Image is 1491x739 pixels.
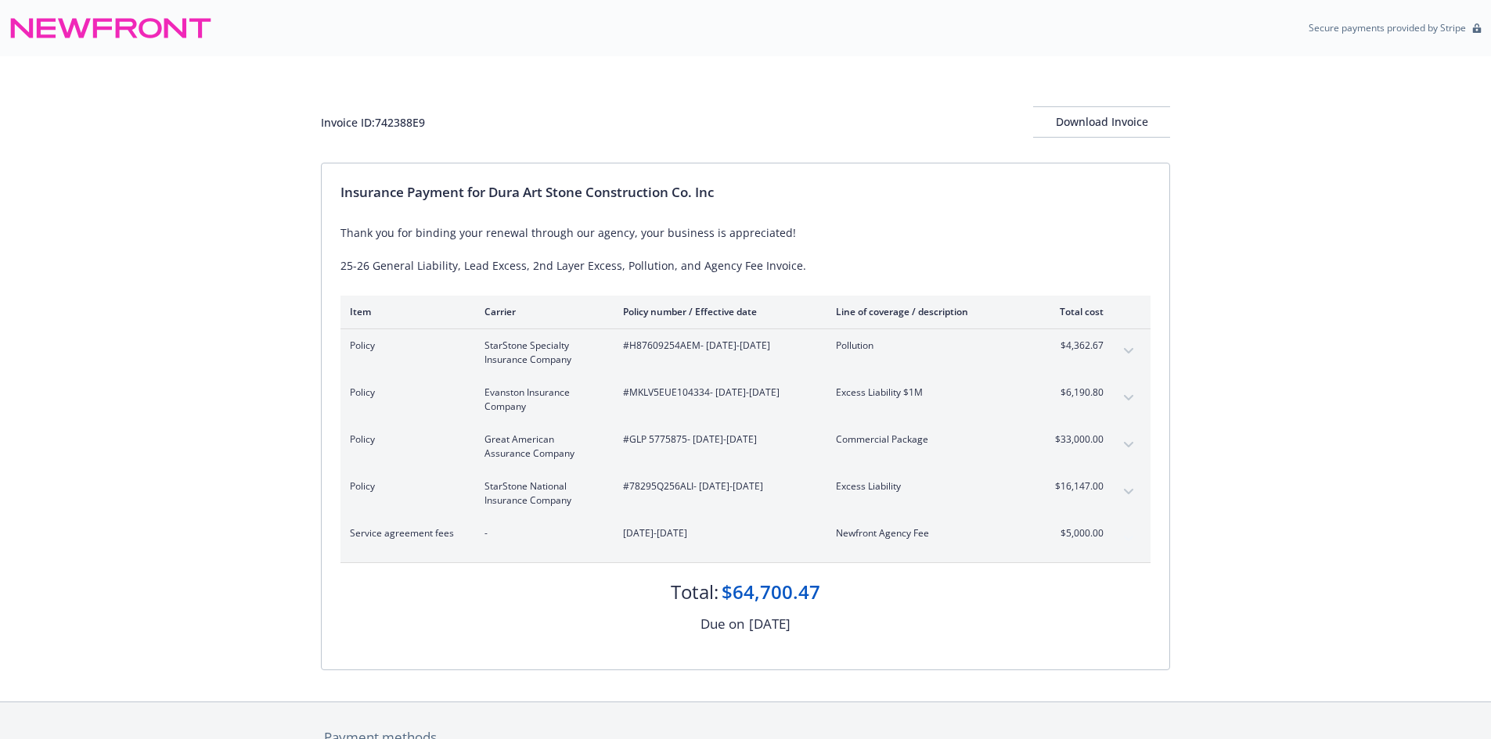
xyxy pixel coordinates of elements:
span: #78295Q256ALI - [DATE]-[DATE] [623,479,811,493]
div: Carrier [484,305,598,318]
span: Excess Liability $1M [836,386,1020,400]
button: expand content [1116,386,1141,411]
div: Total cost [1045,305,1104,318]
div: Total: [671,579,718,605]
div: Due on [700,614,744,634]
span: StarStone Specialty Insurance Company [484,339,598,367]
span: Evanston Insurance Company [484,386,598,414]
span: $6,190.80 [1045,386,1104,400]
div: Thank you for binding your renewal through our agency, your business is appreciated! 25-26 Genera... [340,224,1151,274]
span: $33,000.00 [1045,432,1104,447]
span: Policy [350,432,459,447]
span: $5,000.00 [1045,526,1104,540]
span: Newfront Agency Fee [836,526,1020,540]
button: expand content [1116,479,1141,504]
span: [DATE]-[DATE] [623,526,811,540]
span: Pollution [836,339,1020,353]
span: Great American Assurance Company [484,432,598,461]
span: Policy [350,479,459,493]
span: Policy [350,386,459,400]
span: - [484,526,598,540]
span: #GLP 5775875 - [DATE]-[DATE] [623,432,811,447]
p: Secure payments provided by Stripe [1309,21,1466,34]
button: expand content [1116,432,1141,457]
div: [DATE] [749,614,791,634]
span: Commercial Package [836,432,1020,447]
div: Download Invoice [1033,107,1170,137]
span: Policy [350,339,459,353]
span: $16,147.00 [1045,479,1104,493]
div: PolicyGreat American Assurance Company#GLP 5775875- [DATE]-[DATE]Commercial Package$33,000.00expa... [340,423,1151,470]
span: StarStone National Insurance Company [484,479,598,508]
div: Insurance Payment for Dura Art Stone Construction Co. Inc [340,182,1151,203]
span: $4,362.67 [1045,339,1104,353]
span: #MKLV5EUE104334 - [DATE]-[DATE] [623,386,811,400]
button: expand content [1116,526,1141,551]
button: Download Invoice [1033,106,1170,138]
span: Excess Liability [836,479,1020,493]
div: Policy number / Effective date [623,305,811,318]
span: Service agreement fees [350,526,459,540]
button: expand content [1116,339,1141,364]
div: Item [350,305,459,318]
div: PolicyEvanston Insurance Company#MKLV5EUE104334- [DATE]-[DATE]Excess Liability $1M$6,190.80expand... [340,376,1151,423]
div: PolicyStarStone Specialty Insurance Company#H87609254AEM- [DATE]-[DATE]Pollution$4,362.67expand c... [340,329,1151,376]
div: PolicyStarStone National Insurance Company#78295Q256ALI- [DATE]-[DATE]Excess Liability$16,147.00e... [340,470,1151,517]
div: $64,700.47 [722,579,820,605]
div: Service agreement fees-[DATE]-[DATE]Newfront Agency Fee$5,000.00expand content [340,517,1151,562]
div: Invoice ID: 742388E9 [321,114,425,131]
div: Line of coverage / description [836,305,1020,318]
span: #H87609254AEM - [DATE]-[DATE] [623,339,811,353]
